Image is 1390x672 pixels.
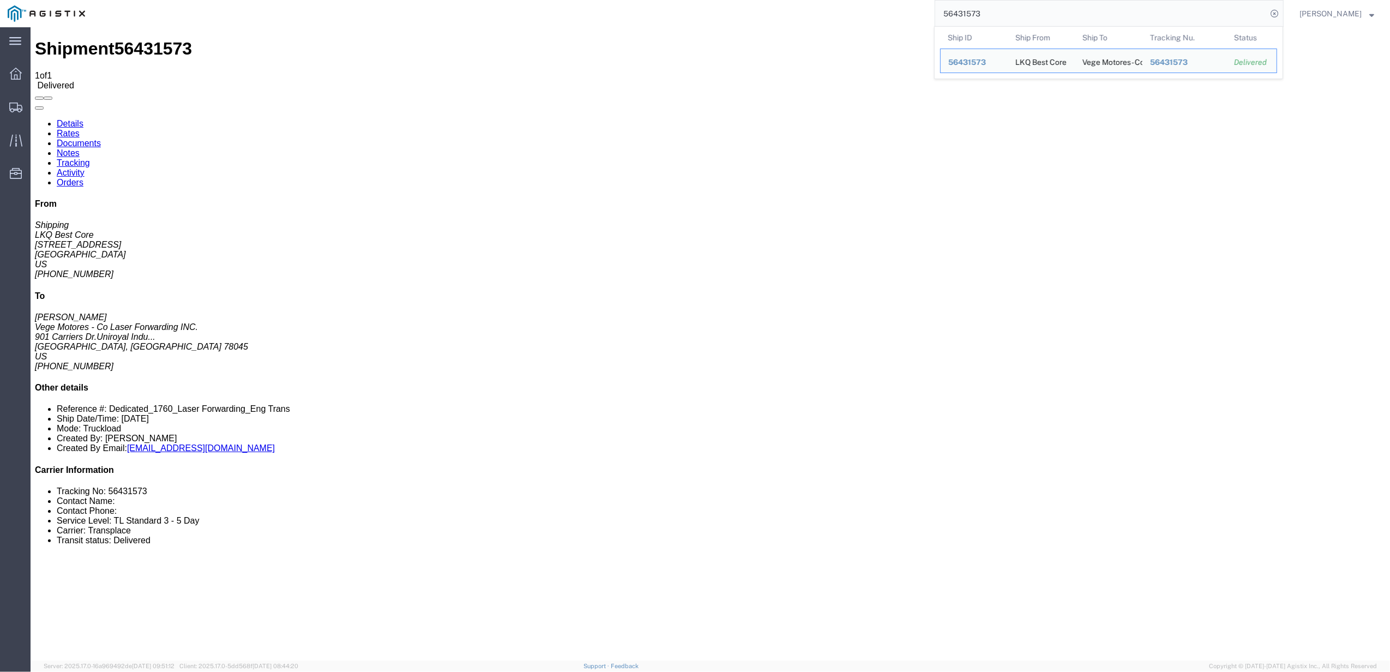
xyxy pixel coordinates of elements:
[1082,49,1135,73] div: Vege Motores - Co Laser Forwarding INC.
[1226,27,1277,49] th: Status
[948,57,1000,68] div: 56431573
[1015,49,1067,73] div: LKQ Best Core
[1008,27,1075,49] th: Ship From
[1234,57,1269,68] div: Delivered
[132,663,174,669] span: [DATE] 09:51:12
[948,58,986,67] span: 56431573
[583,663,611,669] a: Support
[940,27,1008,49] th: Ship ID
[1209,662,1377,671] span: Copyright © [DATE]-[DATE] Agistix Inc., All Rights Reserved
[1150,58,1188,67] span: 56431573
[31,27,1390,661] iframe: FS Legacy Container
[8,5,85,22] img: logo
[179,663,298,669] span: Client: 2025.17.0-5dd568f
[940,27,1283,79] table: Search Results
[1150,57,1219,68] div: 56431573
[1299,8,1362,20] span: Jorge Hinojosa
[1075,27,1142,49] th: Ship To
[44,663,174,669] span: Server: 2025.17.0-16a969492de
[611,663,639,669] a: Feedback
[1299,7,1375,20] button: [PERSON_NAME]
[935,1,1267,27] input: Search for shipment number, reference number
[252,663,298,669] span: [DATE] 08:44:20
[1142,27,1227,49] th: Tracking Nu.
